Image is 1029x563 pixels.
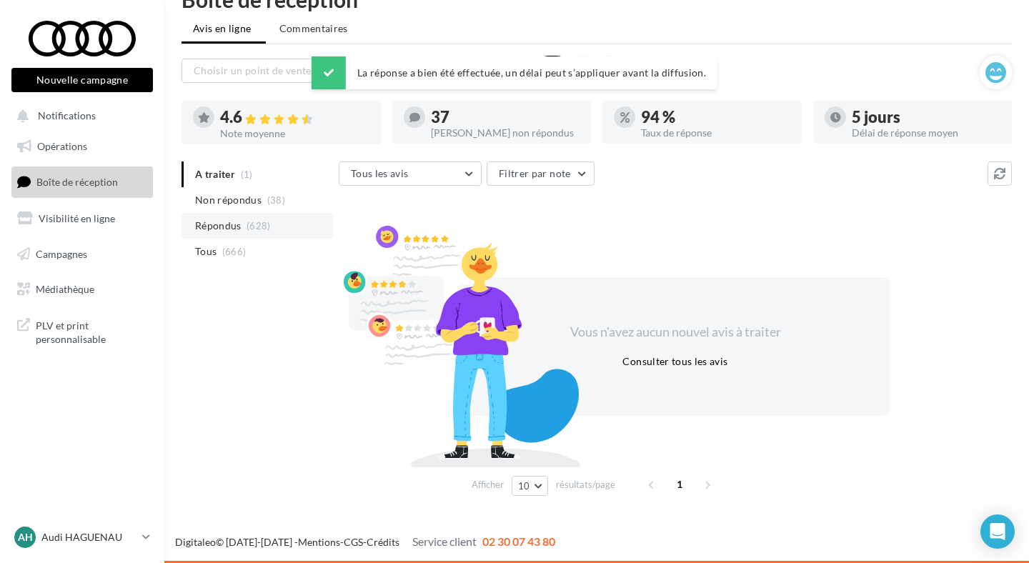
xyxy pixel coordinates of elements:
span: Visibilité en ligne [39,212,115,224]
span: AH [18,530,33,544]
div: La réponse a bien été effectuée, un délai peut s’appliquer avant la diffusion. [312,56,717,89]
a: CGS [344,536,363,548]
a: PLV et print personnalisable [9,310,156,352]
div: Open Intercom Messenger [980,514,1015,549]
span: résultats/page [556,478,615,492]
button: Consulter tous les avis [617,353,733,370]
span: Choisir un point de vente ou un code magasin [194,64,405,76]
div: Délai de réponse moyen [852,128,1001,138]
span: Non répondus [195,193,262,207]
span: Opérations [37,140,87,152]
span: Afficher [472,478,504,492]
a: Digitaleo [175,536,216,548]
span: Médiathèque [36,283,94,295]
a: Boîte de réception [9,166,156,197]
button: Nouvelle campagne [11,68,153,92]
div: 5 jours [852,109,1001,125]
div: 4.6 [220,109,369,126]
span: Commentaires [279,21,348,36]
span: 02 30 07 43 80 [482,534,555,548]
span: Tous les avis [351,167,409,179]
span: Campagnes [36,247,87,259]
span: Boîte de réception [36,176,118,188]
span: 10 [518,480,530,492]
span: PLV et print personnalisable [36,316,147,347]
a: Visibilité en ligne [9,204,156,234]
span: (38) [267,194,285,206]
div: [PERSON_NAME] non répondus [431,128,580,138]
span: Répondus [195,219,242,233]
button: Choisir un point de vente ou un code magasin [182,59,432,83]
span: (628) [247,220,271,231]
a: Campagnes [9,239,156,269]
button: Tous les avis [339,161,482,186]
a: Médiathèque [9,274,156,304]
span: (666) [222,246,247,257]
div: Taux de réponse [641,128,790,138]
button: 10 [512,476,548,496]
span: Service client [412,534,477,548]
a: AH Audi HAGUENAU [11,524,153,551]
a: Opérations [9,131,156,161]
p: Audi HAGUENAU [41,530,136,544]
div: 37 [431,109,580,125]
div: 94 % [641,109,790,125]
div: Vous n'avez aucun nouvel avis à traiter [552,323,798,342]
span: 1 [668,473,691,496]
div: Note moyenne [220,129,369,139]
span: Tous [195,244,217,259]
button: Filtrer par note [487,161,595,186]
span: Notifications [38,110,96,122]
a: Crédits [367,536,399,548]
span: © [DATE]-[DATE] - - - [175,536,555,548]
a: Mentions [298,536,340,548]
